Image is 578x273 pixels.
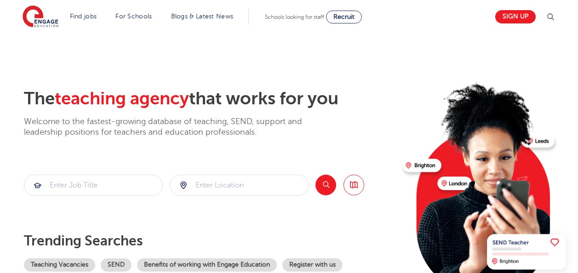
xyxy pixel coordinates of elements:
[137,258,277,272] a: Benefits of working with Engage Education
[24,175,163,196] div: Submit
[24,175,162,195] input: Submit
[315,175,336,195] button: Search
[70,13,97,20] a: Find jobs
[24,116,327,138] p: Welcome to the fastest-growing database of teaching, SEND, support and leadership positions for t...
[24,233,395,249] p: Trending searches
[23,6,58,28] img: Engage Education
[333,13,355,20] span: Recruit
[115,13,152,20] a: For Schools
[170,175,308,195] input: Submit
[55,89,189,108] span: teaching agency
[101,258,132,272] a: SEND
[24,88,395,109] h2: The that works for you
[170,175,309,196] div: Submit
[282,258,343,272] a: Register with us
[24,258,95,272] a: Teaching Vacancies
[171,13,234,20] a: Blogs & Latest News
[326,11,362,23] a: Recruit
[265,14,324,20] span: Schools looking for staff
[495,10,536,23] a: Sign up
